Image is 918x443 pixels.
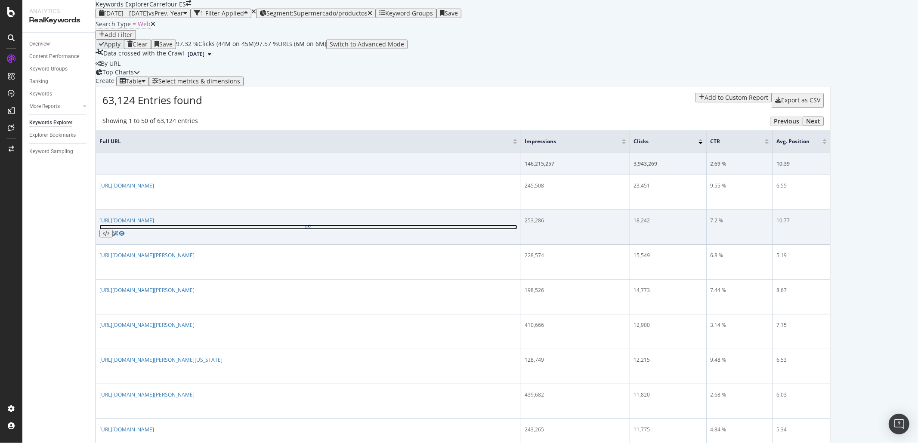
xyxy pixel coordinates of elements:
a: [URL][DOMAIN_NAME] [99,217,154,224]
div: 146,215,257 [525,160,626,168]
div: Select metrics & dimensions [158,78,240,85]
span: [DATE] - [DATE] [104,9,148,17]
a: More Reports [29,102,80,111]
div: 23,451 [634,182,703,190]
div: 15,549 [634,252,703,259]
div: 5.34 [776,426,827,434]
button: Save [151,40,176,49]
div: 7.2 % [710,217,769,225]
div: 97.32 % Clicks ( 44M on 45M ) [176,40,256,49]
a: Keywords Explorer [29,118,89,127]
div: 439,682 [525,391,626,399]
a: [URL][DOMAIN_NAME][PERSON_NAME] [99,321,195,329]
button: Segment:Supermercado/productos [256,9,376,18]
a: Keyword Groups [29,65,89,74]
div: 3,943,269 [634,160,703,168]
div: Save [445,10,458,17]
a: Keywords [29,89,89,98]
button: [DATE] - [DATE]vsPrev. Year [96,9,191,18]
div: Showing 1 to 50 of 63,124 entries [102,117,198,126]
div: Previous [774,118,799,125]
span: Full URL [99,138,500,145]
div: Create [96,77,149,86]
div: 10.39 [776,160,827,168]
div: 11,775 [634,426,703,434]
button: Select metrics & dimensions [149,77,244,86]
a: Content Performance [29,52,89,61]
div: 1 Filter Applied [200,10,244,17]
div: 2.69 % [710,160,769,168]
div: 6.55 [776,182,827,190]
span: Web [138,20,151,28]
a: [URL][DOMAIN_NAME][PERSON_NAME][US_STATE] [99,356,223,363]
div: Apply [104,41,121,48]
a: [URL][DOMAIN_NAME][PERSON_NAME] [99,252,195,259]
a: URL Inspection [119,230,125,237]
div: Content Performance [29,52,79,61]
div: 9.48 % [710,356,769,364]
div: 97.57 % URLs ( 6M on 6M ) [256,40,326,49]
span: By URL [101,59,121,68]
button: Add to Custom Report [695,93,772,102]
a: AI Url Details [113,230,119,237]
div: 245,508 [525,182,626,190]
span: vs Prev. Year [148,9,183,17]
div: 14,773 [634,286,703,294]
div: Keyword Groups [385,10,433,17]
a: Keyword Sampling [29,147,89,156]
span: = [133,20,136,28]
div: 198,526 [525,286,626,294]
div: 6.8 % [710,252,769,259]
div: 6.03 [776,391,827,399]
div: Add Filter [105,31,133,38]
div: 10.77 [776,217,827,225]
a: Ranking [29,77,89,86]
button: Clear [124,40,151,49]
span: 2025 Aug. 18th [188,50,204,58]
span: Impressions [525,138,609,145]
div: 8.67 [776,286,827,294]
button: Previous [770,117,803,126]
div: Overview [29,40,50,49]
div: 18,242 [634,217,703,225]
div: 128,749 [525,356,626,364]
div: 228,574 [525,252,626,259]
button: Keyword Groups [376,9,436,18]
div: Keyword Sampling [29,147,73,156]
div: Ranking [29,77,48,86]
div: Analytics [29,7,88,15]
a: Explorer Bookmarks [29,131,89,140]
span: Search Type [96,20,131,28]
div: 253,286 [525,217,626,225]
div: More Reports [29,102,60,111]
div: legacy label [96,59,121,68]
span: 63,124 Entries found [102,93,202,107]
div: Keywords Explorer [29,118,72,127]
div: 3.14 % [710,321,769,329]
div: 7.15 [776,321,827,329]
div: 7.44 % [710,286,769,294]
div: times [251,9,256,15]
div: 5.19 [776,252,827,259]
a: [URL][DOMAIN_NAME][PERSON_NAME] [99,391,195,398]
a: Overview [29,40,89,49]
button: Save [436,9,461,18]
span: CTR [710,138,752,145]
div: Data crossed with the Crawl [103,49,184,59]
span: Clicks [634,138,686,145]
button: [DATE] [184,49,215,59]
div: Top Charts [102,68,134,77]
button: Export as CSV [772,93,824,108]
button: Switch to Advanced Mode [326,40,408,49]
div: 12,900 [634,321,703,329]
button: Add Filter [96,30,136,40]
button: Next [803,117,824,126]
a: Visit Online Page [99,225,517,230]
div: Open Intercom Messenger [889,414,909,434]
div: RealKeywords [29,15,88,25]
div: 6.53 [776,356,827,364]
button: Apply [96,40,124,49]
button: Table [116,77,149,86]
div: 4.84 % [710,426,769,434]
span: Segment: Supermercado/productos [266,9,368,17]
